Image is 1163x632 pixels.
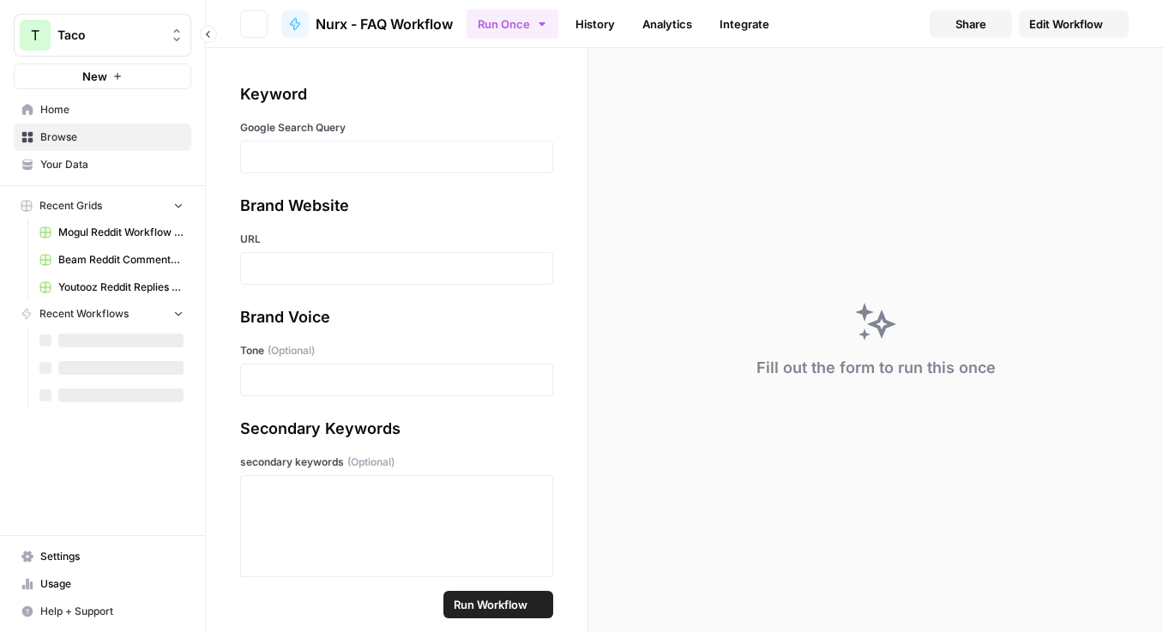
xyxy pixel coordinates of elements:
span: T [31,25,39,45]
span: Your Data [40,157,184,172]
span: Edit Workflow [1029,15,1103,33]
span: Browse [40,129,184,145]
button: Workspace: Taco [14,14,191,57]
a: Beam Reddit Comments Workflow Grid [32,246,191,274]
span: Usage [40,576,184,592]
a: Edit Workflow [1019,10,1129,38]
span: Run Workflow [454,596,527,613]
a: History [565,10,625,38]
label: Google Search Query [240,120,553,135]
div: Brand Voice [240,305,553,329]
span: Youtooz Reddit Replies Workflow Grid [58,280,184,295]
a: Youtooz Reddit Replies Workflow Grid [32,274,191,301]
a: Your Data [14,151,191,178]
label: Tone [240,343,553,358]
a: Usage [14,570,191,598]
span: Settings [40,549,184,564]
a: Settings [14,543,191,570]
div: Keyword [240,82,553,106]
a: Mogul Reddit Workflow Grid (1) [32,219,191,246]
a: Browse [14,123,191,151]
div: Brand Website [240,194,553,218]
span: (Optional) [268,343,315,358]
button: New [14,63,191,89]
span: (Optional) [347,454,395,470]
a: Home [14,96,191,123]
button: Help + Support [14,598,191,625]
div: Secondary Keywords [240,417,553,441]
button: Run Once [467,9,558,39]
button: Recent Workflows [14,301,191,327]
span: Nurx - FAQ Workflow [316,14,453,34]
label: URL [240,232,553,247]
a: Integrate [709,10,780,38]
span: Share [955,15,986,33]
span: Mogul Reddit Workflow Grid (1) [58,225,184,240]
label: secondary keywords [240,454,553,470]
span: Beam Reddit Comments Workflow Grid [58,252,184,268]
span: Help + Support [40,604,184,619]
a: Nurx - FAQ Workflow [281,10,453,38]
button: Share [930,10,1012,38]
span: Recent Workflows [39,306,129,322]
button: Run Workflow [443,591,553,618]
span: New [82,68,107,85]
span: Recent Grids [39,198,102,214]
span: Home [40,102,184,117]
button: Recent Grids [14,193,191,219]
div: Fill out the form to run this once [756,356,996,380]
span: Taco [57,27,161,44]
a: Analytics [632,10,702,38]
